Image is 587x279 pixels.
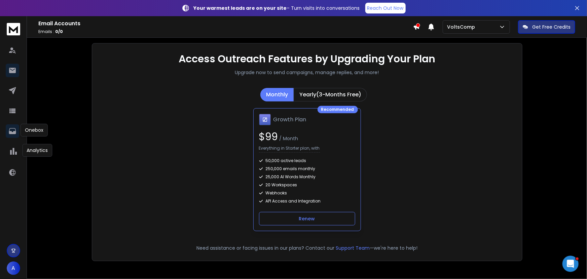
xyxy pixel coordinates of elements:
[7,261,20,275] button: A
[273,116,306,124] h1: Growth Plan
[38,29,413,34] p: Emails :
[259,212,355,225] button: Renew
[259,114,271,125] img: Growth Plan icon
[22,144,52,157] div: Analytics
[259,182,355,188] div: 20 Workspaces
[38,20,413,28] h1: Email Accounts
[367,5,404,11] p: Reach Out Now
[21,124,48,136] div: Onebox
[259,129,278,144] span: $ 99
[259,166,355,172] div: 250,000 emails monthly
[179,53,435,65] h1: Access Outreach Features by Upgrading Your Plan
[235,69,379,76] p: Upgrade now to send campaigns, manage replies, and more!
[278,135,298,142] span: / Month
[259,190,355,196] div: Webhooks
[194,5,287,11] strong: Your warmest leads are on your site
[532,24,571,30] p: Get Free Credits
[259,158,355,163] div: 50,000 active leads
[294,88,367,101] button: Yearly(3-Months Free)
[259,146,320,153] p: Everything in Starter plan, with
[102,245,513,251] p: Need assistance or facing issues in our plans? Contact our —we're here to help!
[259,174,355,180] div: 25,000 AI Words Monthly
[259,198,355,204] div: API Access and Integration
[365,3,406,13] a: Reach Out Now
[260,88,294,101] button: Monthly
[7,23,20,35] img: logo
[194,5,360,11] p: – Turn visits into conversations
[447,24,478,30] p: VoltsComp
[55,29,63,34] span: 0 / 0
[518,20,575,34] button: Get Free Credits
[562,256,579,272] iframe: Intercom live chat
[336,245,370,251] button: Support Team
[318,106,358,113] div: Recommended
